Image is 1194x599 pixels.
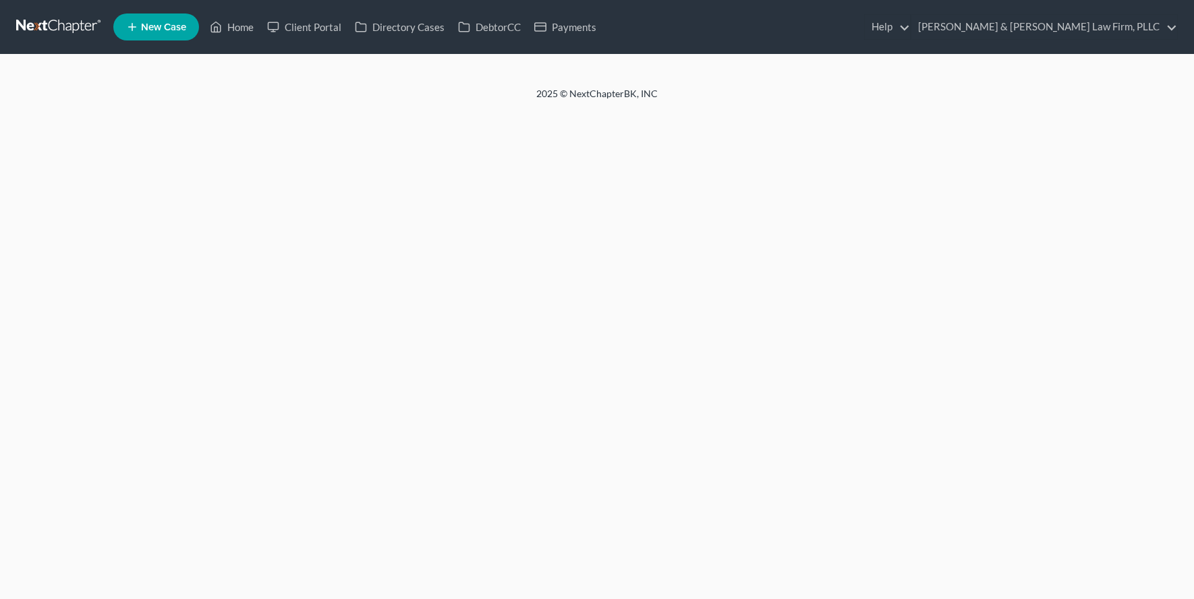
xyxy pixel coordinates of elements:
div: 2025 © NextChapterBK, INC [212,87,982,111]
a: Directory Cases [348,15,451,39]
new-legal-case-button: New Case [113,13,199,40]
a: Home [203,15,260,39]
a: Client Portal [260,15,348,39]
a: DebtorCC [451,15,528,39]
a: Help [865,15,910,39]
a: [PERSON_NAME] & [PERSON_NAME] Law Firm, PLLC [911,15,1177,39]
a: Payments [528,15,603,39]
